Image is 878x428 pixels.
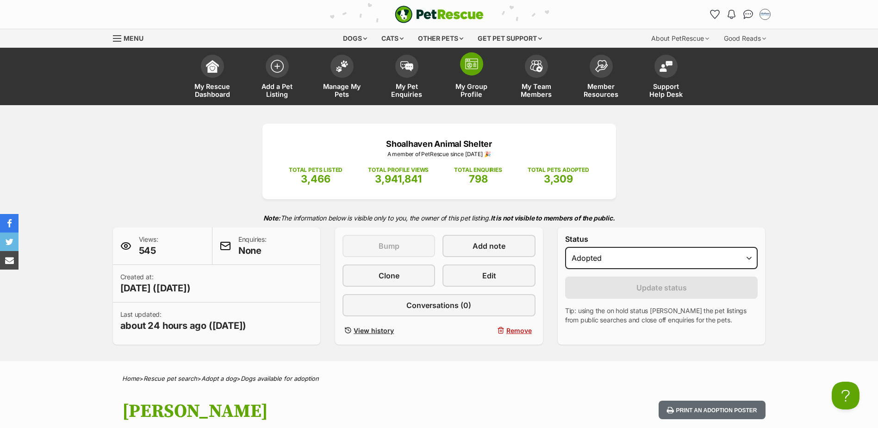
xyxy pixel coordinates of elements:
button: Update status [565,277,758,299]
p: Tip: using the on hold status [PERSON_NAME] the pet listings from public searches and close off e... [565,306,758,325]
button: Remove [442,324,535,337]
strong: It is not visible to members of the public. [491,214,615,222]
span: 798 [469,173,488,185]
span: My Rescue Dashboard [192,82,233,98]
span: Update status [636,282,687,293]
a: Edit [442,264,535,287]
a: View history [342,324,435,337]
a: Add note [442,235,535,257]
p: A member of PetRescue since [DATE] 🎉 [276,150,602,158]
p: TOTAL PETS ADOPTED [528,166,589,174]
strong: Note: [263,214,280,222]
button: Notifications [724,7,739,22]
a: Support Help Desk [634,50,698,105]
span: 3,309 [544,173,573,185]
img: manage-my-pets-icon-02211641906a0b7f246fdf0571729dbe1e7629f14944591b6c1af311fb30b64b.svg [336,60,349,72]
a: Adopt a dog [201,375,237,382]
span: Remove [506,326,532,335]
span: 545 [139,244,158,257]
h1: [PERSON_NAME] [122,401,514,422]
div: > > > [99,375,779,382]
img: notifications-46538b983faf8c2785f20acdc204bb7945ddae34d4c08c2a6579f10ce5e182be.svg [728,10,735,19]
iframe: Help Scout Beacon - Open [832,382,859,409]
span: [DATE] ([DATE]) [120,282,191,295]
a: Add a Pet Listing [245,50,310,105]
p: Enquiries: [238,235,267,257]
a: Home [122,375,139,382]
a: My Rescue Dashboard [180,50,245,105]
img: chat-41dd97257d64d25036548639549fe6c8038ab92f7586957e7f3b1b290dea8141.svg [743,10,753,19]
span: Manage My Pets [321,82,363,98]
span: Menu [124,34,143,42]
a: Clone [342,264,435,287]
span: Support Help Desk [645,82,687,98]
img: help-desk-icon-fdf02630f3aa405de69fd3d07c3f3aa587a6932b1a1747fa1d2bba05be0121f9.svg [660,61,673,72]
p: The information below is visible only to you, the owner of this pet listing. [113,208,766,227]
div: Cats [375,29,410,48]
span: Bump [379,240,399,252]
span: View history [354,326,394,335]
img: logo-e224e6f780fb5917bec1dbf3a21bbac754714ae5b6737aabdf751b685950b380.svg [395,6,484,23]
img: pet-enquiries-icon-7e3ad2cf08bfb03b45e93fb7055b45f3efa6380592205ae92323e6603595dc1f.svg [400,61,413,71]
a: Rescue pet search [143,375,197,382]
p: TOTAL ENQUIRIES [454,166,502,174]
a: My Pet Enquiries [374,50,439,105]
span: My Pet Enquiries [386,82,428,98]
button: Print an adoption poster [659,401,765,420]
button: My account [758,7,772,22]
a: Dogs available for adoption [241,375,319,382]
p: TOTAL PROFILE VIEWS [368,166,429,174]
a: PetRescue [395,6,484,23]
p: TOTAL PETS LISTED [289,166,342,174]
img: group-profile-icon-3fa3cf56718a62981997c0bc7e787c4b2cf8bcc04b72c1350f741eb67cf2f40e.svg [465,58,478,69]
a: My Team Members [504,50,569,105]
span: Add a Pet Listing [256,82,298,98]
p: Last updated: [120,310,247,332]
button: Bump [342,235,435,257]
a: Favourites [708,7,722,22]
a: Manage My Pets [310,50,374,105]
p: Shoalhaven Animal Shelter [276,138,602,150]
span: 3,466 [301,173,330,185]
div: Good Reads [717,29,772,48]
span: My Team Members [516,82,557,98]
a: Member Resources [569,50,634,105]
span: about 24 hours ago ([DATE]) [120,319,247,332]
span: My Group Profile [451,82,492,98]
span: Member Resources [580,82,622,98]
img: member-resources-icon-8e73f808a243e03378d46382f2149f9095a855e16c252ad45f914b54edf8863c.svg [595,60,608,72]
img: dashboard-icon-eb2f2d2d3e046f16d808141f083e7271f6b2e854fb5c12c21221c1fb7104beca.svg [206,60,219,73]
span: Edit [482,270,496,281]
a: My Group Profile [439,50,504,105]
p: Views: [139,235,158,257]
div: Dogs [336,29,374,48]
p: Created at: [120,272,191,295]
div: About PetRescue [645,29,716,48]
span: 3,941,841 [375,173,422,185]
a: Conversations (0) [342,294,536,316]
span: Conversations (0) [406,300,471,311]
img: add-pet-listing-icon-0afa8454b4691262ce3f59096e99ab1cd57d4a30225e0717b998d2c9b9846f56.svg [271,60,284,73]
span: None [238,244,267,257]
label: Status [565,235,758,243]
img: Jodie Parnell profile pic [760,10,770,19]
span: Clone [379,270,399,281]
div: Other pets [411,29,470,48]
img: team-members-icon-5396bd8760b3fe7c0b43da4ab00e1e3bb1a5d9ba89233759b79545d2d3fc5d0d.svg [530,60,543,72]
span: Add note [473,240,505,252]
a: Menu [113,29,150,46]
div: Get pet support [471,29,548,48]
a: Conversations [741,7,756,22]
ul: Account quick links [708,7,772,22]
